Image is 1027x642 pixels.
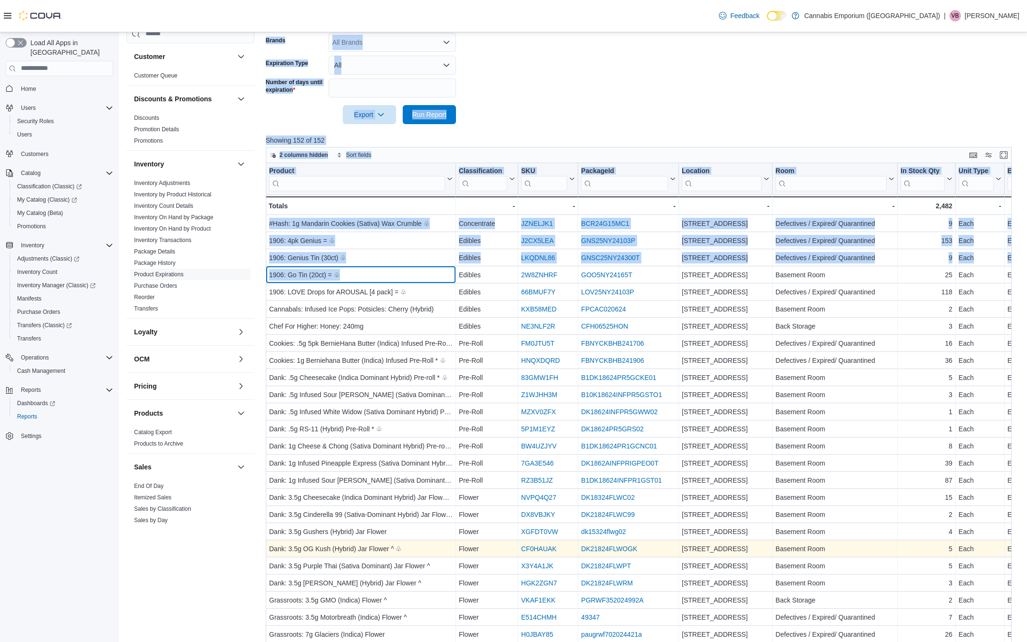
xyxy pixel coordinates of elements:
a: B1DK18624INFPR1GST01 [581,477,662,484]
h3: Discounts & Promotions [134,94,212,103]
div: Room [775,166,887,191]
span: Reports [13,411,113,422]
span: Customer Queue [134,71,177,79]
span: Inventory [21,242,44,249]
span: Export [349,105,390,124]
a: Transfers (Classic) [10,319,117,332]
button: PackageId [581,166,676,191]
a: LOV25NY24103P [581,288,634,296]
a: 83GMW1FH [521,374,558,381]
a: GOO5NY24165T [581,271,632,279]
a: BCR24G15MC1 [581,220,629,227]
button: Display options [983,149,994,161]
span: Users [21,104,36,112]
a: Sales by Day [134,516,168,523]
span: Sort fields [346,151,371,159]
span: Operations [21,354,49,361]
a: DK21824FLWPT [581,562,631,570]
a: Discounts [134,114,159,121]
span: Inventory Manager (Classic) [13,280,113,291]
a: BW4UZJYV [521,442,557,450]
a: Dashboards [13,398,59,409]
a: Cash Management [13,365,69,377]
span: Purchase Orders [134,282,177,289]
button: Promotions [10,220,117,233]
a: Inventory Count [13,266,61,278]
span: Inventory Count [13,266,113,278]
div: Inventory [126,177,254,318]
a: 66BMUF7Y [521,288,555,296]
div: Each [959,235,1001,246]
span: Adjustments (Classic) [17,255,79,263]
button: SKU [521,166,575,191]
a: 49347 [581,613,600,621]
span: My Catalog (Beta) [17,209,63,217]
a: Inventory Manager (Classic) [13,280,99,291]
button: Pricing [235,380,247,391]
h3: Loyalty [134,327,157,336]
button: My Catalog (Beta) [10,206,117,220]
div: Each [959,269,1001,281]
div: Defectives / Expired/ Quarantined [775,286,894,298]
button: Classification [459,166,515,191]
span: Catalog [21,169,40,177]
div: Location [682,166,762,175]
span: Customers [17,148,113,160]
span: Dashboards [17,399,55,407]
a: Adjustments (Classic) [13,253,83,264]
div: Customer [126,69,254,85]
a: Inventory On Hand by Package [134,214,213,220]
a: GNSC25NY24300T [581,254,639,262]
span: Home [21,85,36,93]
button: Settings [2,429,117,443]
a: J2CX5LEA [521,237,553,244]
h3: Inventory [134,159,164,168]
a: JZNELJK1 [521,220,553,227]
span: Inventory On Hand by Package [134,213,213,221]
a: My Catalog (Classic) [13,194,81,205]
a: H0JBAY85 [521,631,553,638]
button: Manifests [10,292,117,305]
span: My Catalog (Classic) [13,194,113,205]
a: Customers [17,148,52,160]
p: [PERSON_NAME] [965,10,1019,21]
button: Home [2,82,117,96]
button: OCM [235,353,247,364]
button: Operations [17,352,53,363]
span: Security Roles [17,117,54,125]
a: My Catalog (Beta) [13,207,67,219]
a: LKQDNL86 [521,254,555,262]
button: Reports [2,383,117,397]
a: Customer Queue [134,72,177,78]
button: Products [235,407,247,418]
div: Victoria Buono [949,10,961,21]
div: Package URL [581,166,668,191]
span: Purchase Orders [13,306,113,318]
div: Edibles [459,235,515,246]
span: Settings [17,430,113,442]
a: Inventory Manager (Classic) [10,279,117,292]
div: Unit Type [959,166,994,191]
div: - [682,200,769,212]
button: Run Report [403,105,456,124]
span: Reports [17,384,113,396]
a: Manifests [13,293,45,304]
a: Classification (Classic) [13,181,86,192]
span: Promotions [134,136,163,144]
a: E514CHMH [521,613,557,621]
button: Products [134,408,233,418]
a: FM0JTU5T [521,340,554,347]
input: Dark Mode [767,11,787,21]
div: Defectives / Expired/ Quarantined [775,252,894,263]
a: My Catalog (Classic) [10,193,117,206]
a: B1DK18624PR5GCKE01 [581,374,656,381]
button: Operations [2,351,117,364]
div: - [581,200,676,212]
a: Inventory Adjustments [134,179,190,186]
div: #Hash: 1g Mandarin Cookies (Sativa) Wax Crumble ♧ [269,218,453,229]
a: DK21824FLWRM [581,579,633,587]
label: Expiration Type [266,59,308,67]
span: Package Details [134,247,175,255]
